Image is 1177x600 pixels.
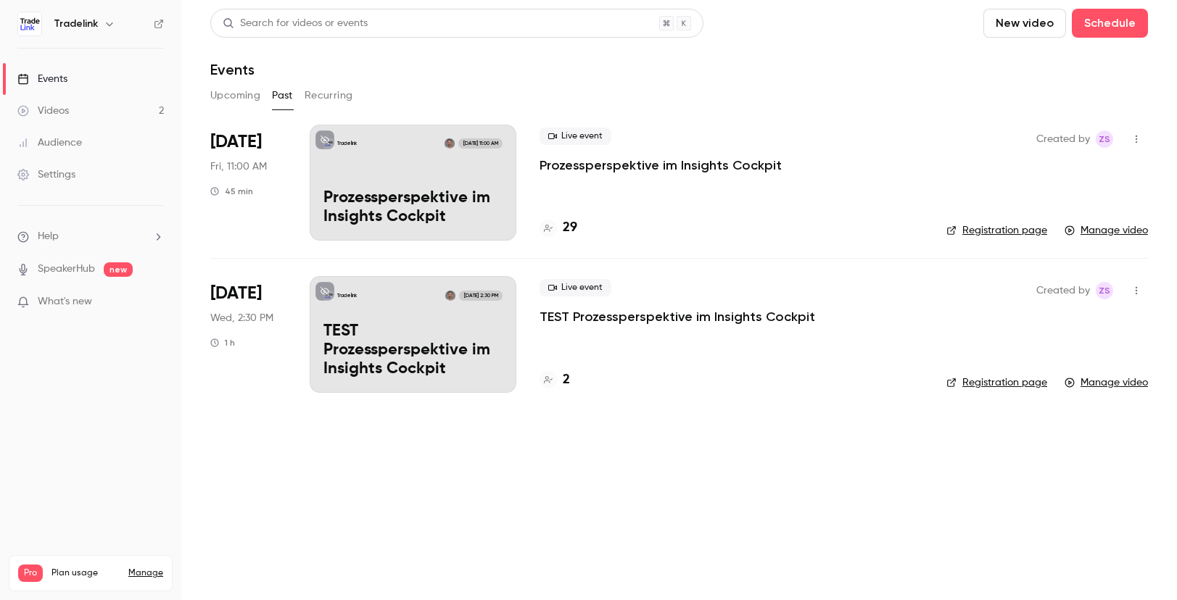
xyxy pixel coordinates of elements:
[1065,223,1148,238] a: Manage video
[1036,282,1090,299] span: Created by
[310,276,516,392] a: TEST Prozessperspektive im Insights CockpitTradelinkDietrich Lichi-Haasz[DATE] 2:30 PMTEST Prozes...
[946,375,1047,390] a: Registration page
[210,276,286,392] div: Aug 20 Wed, 2:30 PM (Europe/Berlin)
[223,16,368,31] div: Search for videos or events
[946,223,1047,238] a: Registration page
[445,291,455,301] img: Dietrich Lichi-Haasz
[17,229,164,244] li: help-dropdown-opener
[210,186,253,197] div: 45 min
[1036,130,1090,148] span: Created by
[17,104,69,118] div: Videos
[305,84,353,107] button: Recurring
[210,130,262,154] span: [DATE]
[51,567,120,579] span: Plan usage
[459,291,502,301] span: [DATE] 2:30 PM
[210,125,286,241] div: Sep 5 Fri, 11:00 AM (Europe/Berlin)
[104,262,133,277] span: new
[272,84,293,107] button: Past
[1099,282,1110,299] span: ZS
[38,294,92,309] span: What's new
[323,322,503,378] p: TEST Prozessperspektive im Insights Cockpit
[540,279,611,296] span: Live event
[1099,130,1110,148] span: ZS
[1072,9,1148,38] button: Schedule
[18,12,41,36] img: Tradelink
[445,138,455,149] img: Dietrich Lichi-Haasz
[540,128,611,145] span: Live event
[128,567,163,579] a: Manage
[210,84,260,107] button: Upcoming
[540,308,815,325] a: TEST Prozessperspektive im Insights Cockpit
[17,167,75,182] div: Settings
[38,262,95,277] a: SpeakerHub
[563,218,577,238] h4: 29
[337,140,357,147] p: Tradelink
[54,17,98,31] h6: Tradelink
[323,189,503,227] p: Prozessperspektive im Insights Cockpit
[983,9,1066,38] button: New video
[17,136,82,150] div: Audience
[458,138,502,149] span: [DATE] 11:00 AM
[337,292,357,299] p: Tradelink
[18,564,43,582] span: Pro
[310,125,516,241] a: Prozessperspektive im Insights CockpitTradelinkDietrich Lichi-Haasz[DATE] 11:00 AMProzessperspekt...
[1096,282,1113,299] span: Zoe Schirren
[210,159,267,174] span: Fri, 11:00 AM
[1096,130,1113,148] span: Zoe Schirren
[540,370,570,390] a: 2
[1065,375,1148,390] a: Manage video
[563,370,570,390] h4: 2
[540,157,782,174] a: Prozessperspektive im Insights Cockpit
[210,337,235,349] div: 1 h
[210,61,255,78] h1: Events
[210,282,262,305] span: [DATE]
[210,311,273,325] span: Wed, 2:30 PM
[38,229,59,244] span: Help
[540,218,577,238] a: 29
[17,72,67,86] div: Events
